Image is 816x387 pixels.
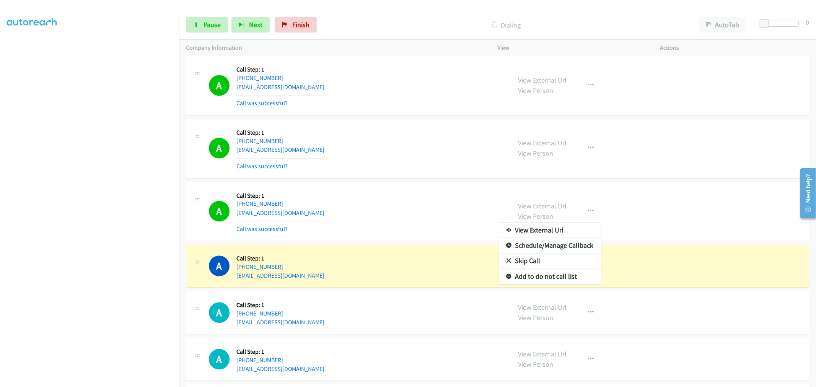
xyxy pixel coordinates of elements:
[499,238,601,253] a: Schedule/Manage Callback
[499,223,601,238] a: View External Url
[499,269,601,284] a: Add to do not call list
[209,349,230,369] h1: A
[209,349,230,369] div: The call is yet to be attempted
[7,23,179,386] iframe: To enrich screen reader interactions, please activate Accessibility in Grammarly extension settings
[209,302,230,323] div: The call is yet to be attempted
[209,302,230,323] h1: A
[794,163,816,224] iframe: Resource Center
[209,255,230,276] h1: A
[499,253,601,268] a: Skip Call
